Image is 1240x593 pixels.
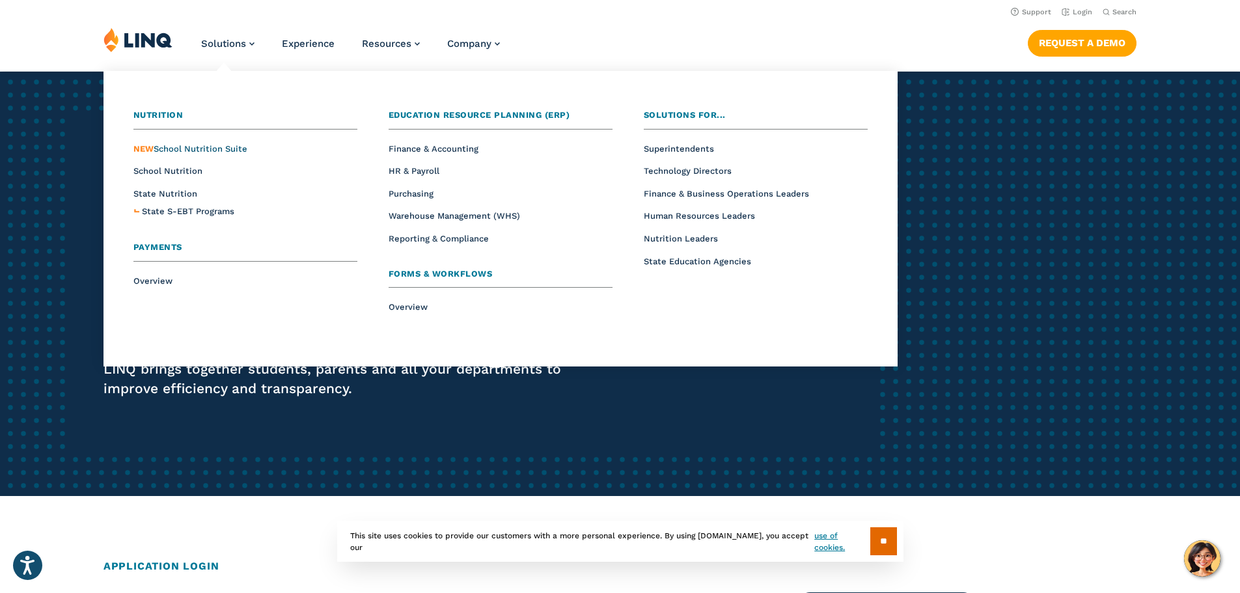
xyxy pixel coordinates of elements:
a: Nutrition [133,109,357,130]
a: Request a Demo [1028,30,1137,56]
a: Forms & Workflows [389,268,613,288]
a: Warehouse Management (WHS) [389,211,520,221]
nav: Button Navigation [1028,27,1137,56]
a: State Education Agencies [644,256,751,266]
a: Company [447,38,500,49]
a: Education Resource Planning (ERP) [389,109,613,130]
a: Finance & Business Operations Leaders [644,189,809,199]
a: NEWSchool Nutrition Suite [133,144,247,154]
span: Solutions [201,38,246,49]
nav: Primary Navigation [201,27,500,70]
a: Experience [282,38,335,49]
span: NEW [133,144,154,154]
a: Human Resources Leaders [644,211,755,221]
span: Forms & Workflows [389,269,493,279]
a: Technology Directors [644,166,732,176]
p: LINQ brings together students, parents and all your departments to improve efficiency and transpa... [103,359,581,398]
a: Finance & Accounting [389,144,478,154]
span: State S-EBT Programs [142,206,234,216]
button: Open Search Bar [1103,7,1137,17]
span: Payments [133,242,182,252]
a: Overview [133,276,172,286]
span: Solutions for... [644,110,726,120]
a: Superintendents [644,144,714,154]
a: Overview [389,302,428,312]
a: Support [1011,8,1051,16]
a: Solutions [201,38,255,49]
span: School Nutrition Suite [133,144,247,154]
a: Payments [133,241,357,262]
span: Search [1112,8,1137,16]
a: Nutrition Leaders [644,234,718,243]
a: State Nutrition [133,189,197,199]
img: LINQ | K‑12 Software [103,27,172,52]
a: Purchasing [389,189,434,199]
a: Resources [362,38,420,49]
a: HR & Payroll [389,166,439,176]
span: Nutrition [133,110,184,120]
div: This site uses cookies to provide our customers with a more personal experience. By using [DOMAIN... [337,521,903,562]
span: Education Resource Planning (ERP) [389,110,570,120]
a: State S-EBT Programs [142,205,234,219]
span: Resources [362,38,411,49]
button: Hello, have a question? Let’s chat. [1184,540,1220,577]
span: Company [447,38,491,49]
a: School Nutrition [133,166,202,176]
a: use of cookies. [814,530,870,553]
a: Reporting & Compliance [389,234,489,243]
a: Login [1062,8,1092,16]
a: Solutions for... [644,109,868,130]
